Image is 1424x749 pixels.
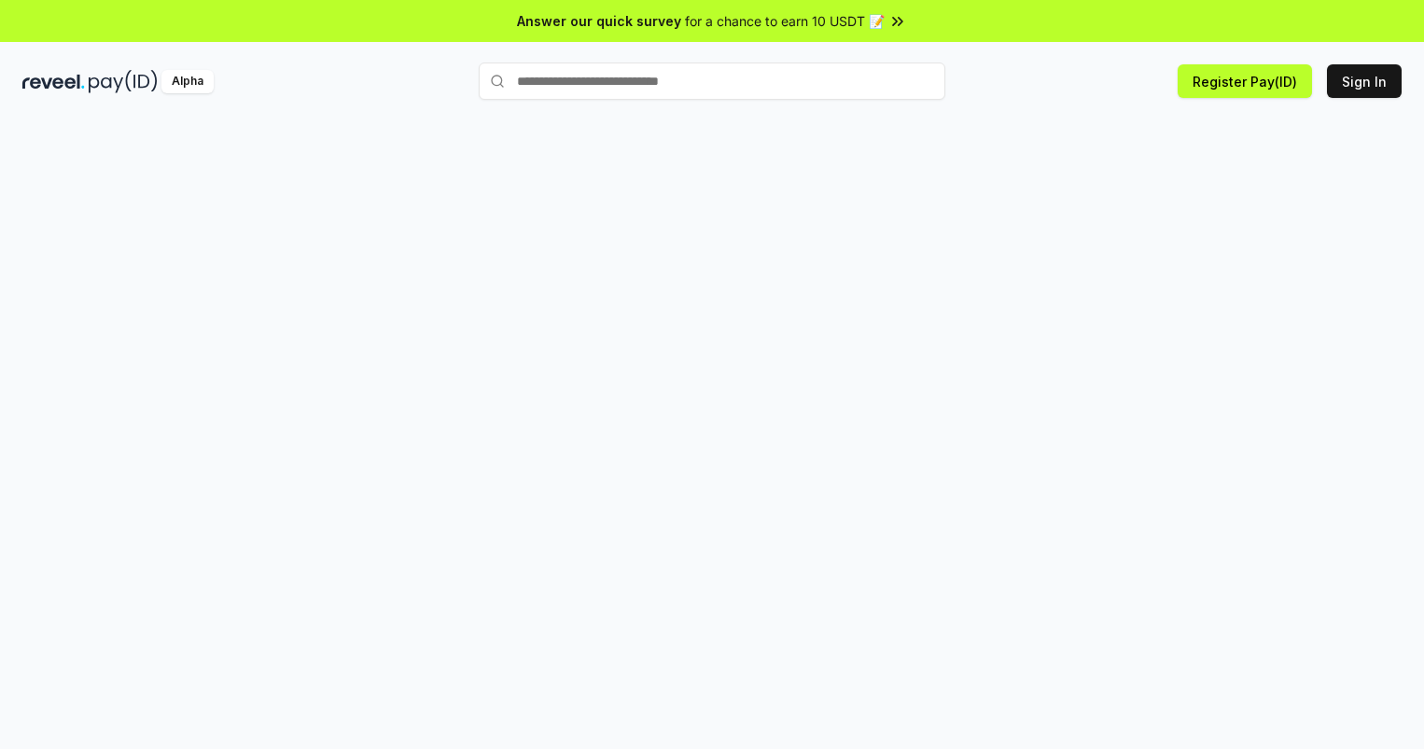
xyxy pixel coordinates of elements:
[517,11,681,31] span: Answer our quick survey
[1327,64,1402,98] button: Sign In
[22,70,85,93] img: reveel_dark
[89,70,158,93] img: pay_id
[161,70,214,93] div: Alpha
[1178,64,1312,98] button: Register Pay(ID)
[685,11,885,31] span: for a chance to earn 10 USDT 📝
